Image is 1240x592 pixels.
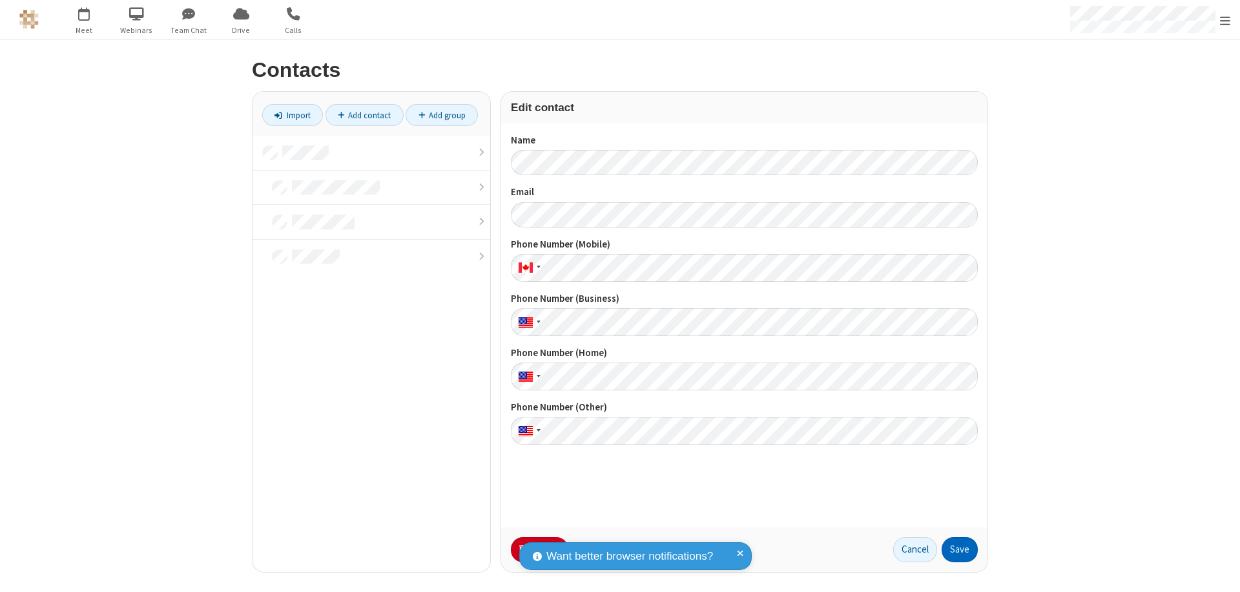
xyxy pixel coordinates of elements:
img: QA Selenium DO NOT DELETE OR CHANGE [19,10,39,29]
button: Save [942,537,978,563]
span: Drive [217,25,265,36]
span: Want better browser notifications? [546,548,713,565]
label: Phone Number (Home) [511,346,978,361]
iframe: Chat [1208,558,1230,583]
label: Phone Number (Mobile) [511,237,978,252]
span: Webinars [112,25,161,36]
a: Add contact [325,104,404,126]
button: Delete [511,537,568,563]
label: Phone Number (Other) [511,400,978,415]
label: Name [511,133,978,148]
button: Cancel [893,537,937,563]
span: Calls [269,25,318,36]
div: United States: + 1 [511,363,544,390]
h2: Contacts [252,59,988,81]
div: Canada: + 1 [511,254,544,282]
label: Email [511,185,978,200]
a: Add group [406,104,478,126]
span: Team Chat [165,25,213,36]
a: Import [262,104,323,126]
span: Meet [60,25,108,36]
label: Phone Number (Business) [511,291,978,306]
div: United States: + 1 [511,308,544,336]
div: United States: + 1 [511,417,544,445]
h3: Edit contact [511,101,978,114]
